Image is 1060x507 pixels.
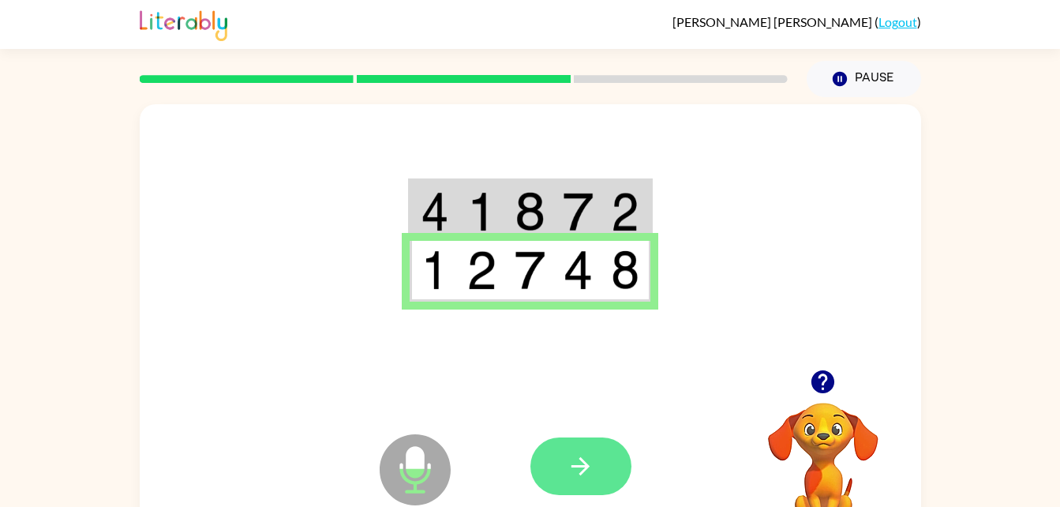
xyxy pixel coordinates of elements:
[515,192,545,231] img: 8
[466,192,496,231] img: 1
[515,250,545,290] img: 7
[563,192,593,231] img: 7
[466,250,496,290] img: 2
[421,250,449,290] img: 1
[807,61,921,97] button: Pause
[611,250,639,290] img: 8
[878,14,917,29] a: Logout
[672,14,875,29] span: [PERSON_NAME] [PERSON_NAME]
[611,192,639,231] img: 2
[421,192,449,231] img: 4
[140,6,227,41] img: Literably
[563,250,593,290] img: 4
[672,14,921,29] div: ( )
